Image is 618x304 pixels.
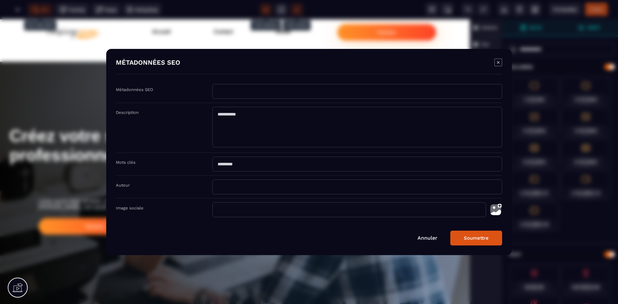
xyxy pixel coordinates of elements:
a: Annuler [417,235,437,241]
button: Valider [337,5,436,21]
label: Auteur [116,183,130,188]
h3: Accueil [152,8,214,17]
label: Mots clés [116,160,136,165]
h3: Offres [276,8,337,17]
button: Soumettre [450,231,502,245]
label: Image sociale [116,206,144,210]
h4: MÉTADONNÉES SEO [116,59,180,68]
h1: Créez votre site internet avec notre équipe de professionnels [9,104,460,149]
img: 0e46401d7cf1cabc84698d50b6b0ba7f_Capture_d_%C3%A9cran_2023-08-07_120320-removebg-preview.png [42,5,107,20]
h3: Contact [214,8,276,17]
img: photo-upload.002a6cb0.svg [489,202,502,217]
label: Métadonnées SEO [116,87,153,92]
label: Description [116,110,139,115]
text: Lorem ipsum dolor sit amet, consectetur adipiscing elit. Aliquam nec [PERSON_NAME], non auctor ma... [39,178,295,192]
button: Valider [39,199,151,215]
